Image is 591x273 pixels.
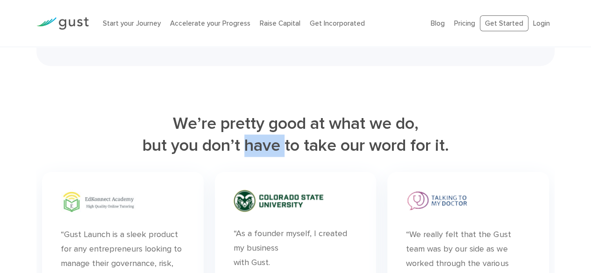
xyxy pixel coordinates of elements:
a: Get Incorporated [310,19,365,28]
img: Talking To My Doctor [406,189,470,213]
h2: We’re pretty good at what we do, but you don’t have to take our word for it. [36,112,555,157]
a: Login [533,19,550,28]
a: Accelerate your Progress [170,19,250,28]
a: Blog [431,19,445,28]
a: Start your Journey [103,19,161,28]
a: Raise Capital [260,19,300,28]
img: Edkonnect [61,189,135,213]
a: Pricing [454,19,475,28]
img: Gust Logo [36,17,89,30]
a: Get Started [480,15,528,32]
img: Csu [234,189,323,212]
